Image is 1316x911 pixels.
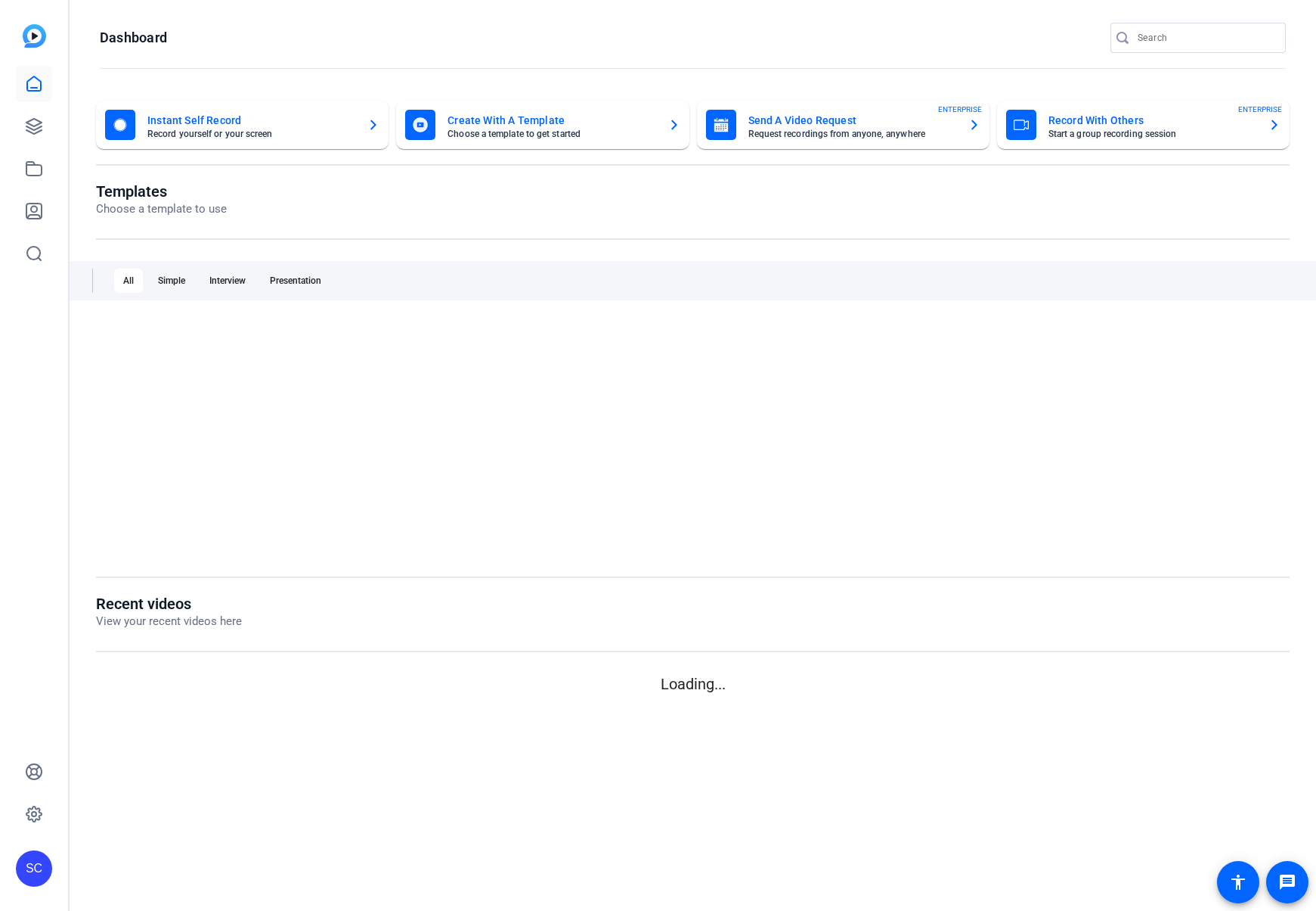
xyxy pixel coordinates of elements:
h1: Recent videos [96,595,242,613]
div: Interview [200,269,255,293]
h1: Dashboard [100,29,167,47]
button: Instant Self RecordRecord yourself or your screen [96,101,389,149]
div: All [114,269,143,293]
mat-card-title: Instant Self Record [147,111,355,129]
mat-card-title: Create With A Template [447,111,655,129]
button: Send A Video RequestRequest recordings from anyone, anywhereENTERPRISE [697,101,989,149]
div: Simple [149,269,194,293]
span: ENTERPRISE [938,104,982,115]
p: Choose a template to use [96,201,227,218]
mat-card-subtitle: Record yourself or your screen [147,129,355,138]
div: SC [16,850,52,887]
mat-card-title: Record With Others [1048,111,1256,129]
mat-card-title: Send A Video Request [748,111,956,129]
p: Loading... [96,673,1290,695]
img: blue-gradient.svg [23,24,46,48]
mat-icon: accessibility [1229,873,1247,891]
p: View your recent videos here [96,613,242,630]
button: Record With OthersStart a group recording sessionENTERPRISE [997,101,1290,149]
mat-icon: message [1278,873,1296,891]
input: Search [1138,29,1274,47]
span: ENTERPRISE [1238,104,1282,115]
mat-card-subtitle: Start a group recording session [1048,129,1256,138]
mat-card-subtitle: Request recordings from anyone, anywhere [748,129,956,138]
h1: Templates [96,182,227,201]
mat-card-subtitle: Choose a template to get started [447,129,655,138]
button: Create With A TemplateChoose a template to get started [396,101,689,149]
div: Presentation [261,269,330,293]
